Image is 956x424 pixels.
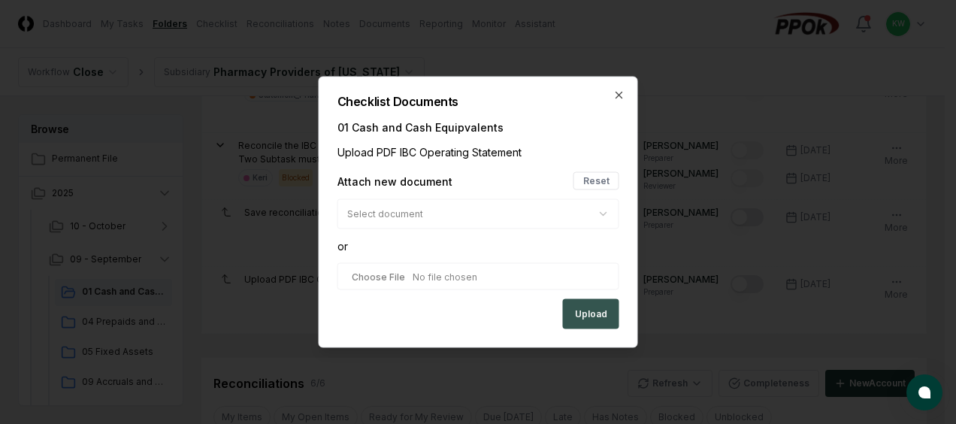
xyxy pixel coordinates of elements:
button: Reset [573,172,619,190]
div: 01 Cash and Cash Equipvalents [337,120,619,135]
div: Attach new document [337,173,452,189]
div: Upload PDF IBC Operating Statement [337,144,619,160]
h2: Checklist Documents [337,95,619,108]
div: or [337,238,619,254]
button: Upload [563,299,619,329]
